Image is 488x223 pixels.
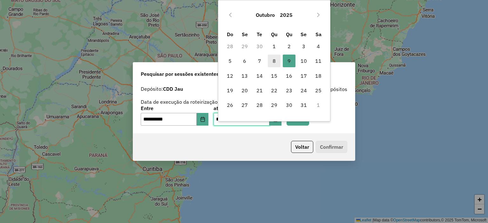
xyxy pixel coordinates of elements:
[301,31,307,37] span: Se
[297,84,310,97] span: 24
[224,84,236,97] span: 19
[238,99,251,111] span: 27
[237,83,252,98] td: 20
[237,54,252,68] td: 6
[283,69,295,82] span: 16
[223,98,237,112] td: 26
[271,31,277,37] span: Qu
[237,98,252,112] td: 27
[224,55,236,67] span: 5
[297,40,310,53] span: 3
[238,69,251,82] span: 13
[213,104,281,112] label: até
[311,39,326,54] td: 4
[268,40,281,53] span: 1
[315,31,322,37] span: Sa
[268,55,281,67] span: 8
[252,83,267,98] td: 21
[141,98,219,106] label: Data de execução da roteirização:
[252,54,267,68] td: 7
[267,98,281,112] td: 29
[311,98,326,112] td: 1
[283,55,295,67] span: 9
[141,70,219,78] span: Pesquisar por sessões existentes
[281,98,296,112] td: 30
[223,39,237,54] td: 28
[253,84,266,97] span: 21
[141,104,208,112] label: Entre
[224,69,236,82] span: 12
[311,54,326,68] td: 11
[224,99,236,111] span: 26
[238,84,251,97] span: 20
[286,31,292,37] span: Qu
[311,83,326,98] td: 25
[297,99,310,111] span: 31
[267,83,281,98] td: 22
[253,55,266,67] span: 7
[277,7,295,23] button: Choose Year
[237,69,252,83] td: 13
[257,31,262,37] span: Te
[252,39,267,54] td: 30
[312,55,325,67] span: 11
[253,69,266,82] span: 14
[268,84,281,97] span: 22
[312,40,325,53] span: 4
[242,31,248,37] span: Se
[312,84,325,97] span: 25
[297,69,310,82] span: 17
[238,55,251,67] span: 6
[313,10,323,20] button: Next Month
[296,69,311,83] td: 17
[252,98,267,112] td: 28
[267,39,281,54] td: 1
[268,69,281,82] span: 15
[281,83,296,98] td: 23
[268,99,281,111] span: 29
[281,69,296,83] td: 16
[283,40,295,53] span: 2
[227,31,233,37] span: Do
[283,84,295,97] span: 23
[223,69,237,83] td: 12
[283,99,295,111] span: 30
[267,69,281,83] td: 15
[197,113,209,126] button: Choose Date
[281,39,296,54] td: 2
[237,39,252,54] td: 29
[223,54,237,68] td: 5
[311,69,326,83] td: 18
[225,10,235,20] button: Previous Month
[267,54,281,68] td: 8
[297,55,310,67] span: 10
[252,69,267,83] td: 14
[223,83,237,98] td: 19
[281,54,296,68] td: 9
[253,99,266,111] span: 28
[296,39,311,54] td: 3
[163,86,183,92] strong: CDD Jau
[296,98,311,112] td: 31
[253,7,277,23] button: Choose Month
[312,69,325,82] span: 18
[291,141,313,153] button: Voltar
[296,83,311,98] td: 24
[141,85,183,93] label: Depósito:
[296,54,311,68] td: 10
